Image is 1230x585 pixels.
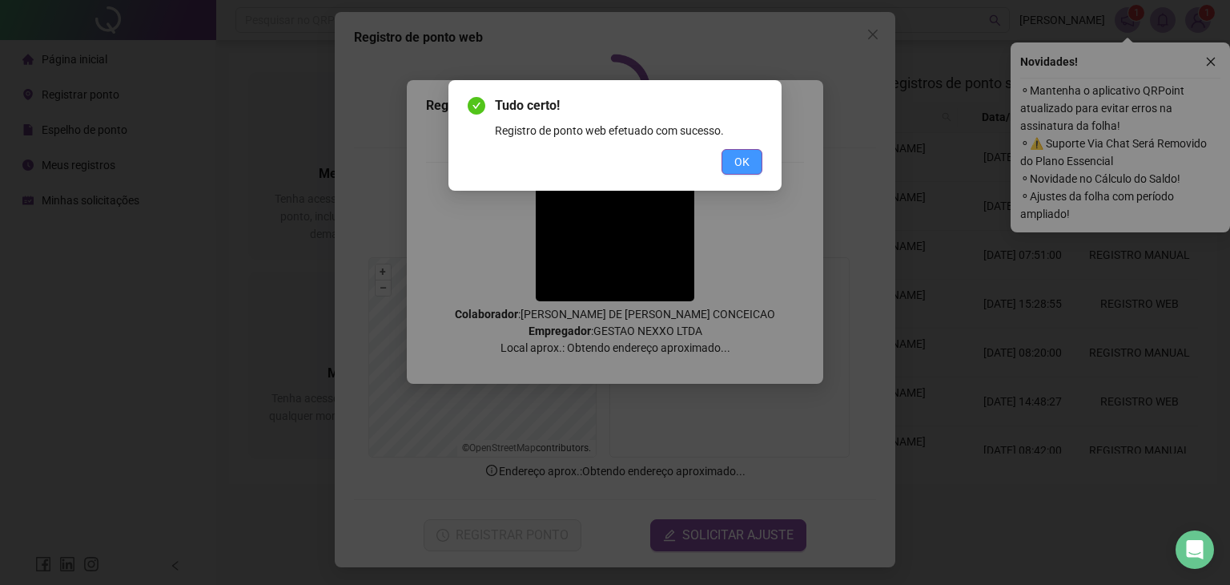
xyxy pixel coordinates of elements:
[1176,531,1214,569] div: Open Intercom Messenger
[468,97,485,115] span: check-circle
[495,122,762,139] div: Registro de ponto web efetuado com sucesso.
[722,149,762,175] button: OK
[734,153,750,171] span: OK
[495,96,762,115] span: Tudo certo!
